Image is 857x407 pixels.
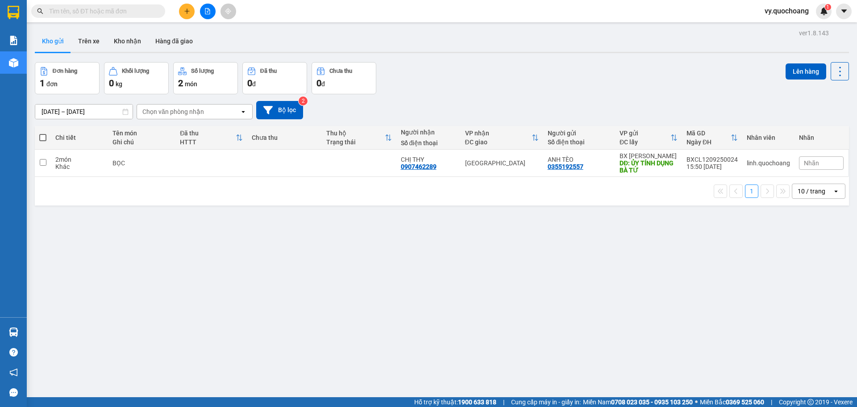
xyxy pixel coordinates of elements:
[180,130,236,137] div: Đã thu
[260,68,277,74] div: Đã thu
[620,130,670,137] div: VP gửi
[9,58,18,67] img: warehouse-icon
[503,397,504,407] span: |
[799,28,829,38] div: ver 1.8.143
[807,399,814,405] span: copyright
[329,68,352,74] div: Chưa thu
[55,163,104,170] div: Khác
[548,138,611,146] div: Số điện thoại
[825,4,831,10] sup: 1
[804,159,819,167] span: Nhãn
[299,97,308,105] sup: 2
[745,185,758,198] button: 1
[757,5,816,17] span: vy.quochoang
[511,397,581,407] span: Cung cấp máy in - giấy in:
[316,78,321,88] span: 0
[175,126,247,150] th: Toggle SortBy
[71,30,107,52] button: Trên xe
[548,156,611,163] div: ANH TÈO
[173,62,238,94] button: Số lượng2món
[798,187,825,196] div: 10 / trang
[37,8,43,14] span: search
[46,80,58,88] span: đơn
[615,126,682,150] th: Toggle SortBy
[104,62,169,94] button: Khối lượng0kg
[620,152,678,159] div: BX [PERSON_NAME]
[401,139,456,147] div: Số điện thoại
[122,68,149,74] div: Khối lượng
[726,399,764,406] strong: 0369 525 060
[820,7,828,15] img: icon-new-feature
[180,138,236,146] div: HTTT
[9,327,18,337] img: warehouse-icon
[112,159,171,167] div: BỌC
[401,156,456,163] div: CHỊ THY
[116,80,122,88] span: kg
[414,397,496,407] span: Hỗ trợ kỹ thuật:
[220,4,236,19] button: aim
[184,8,190,14] span: plus
[256,101,303,119] button: Bộ lọc
[799,134,844,141] div: Nhãn
[465,130,532,137] div: VP nhận
[611,399,693,406] strong: 0708 023 035 - 0935 103 250
[682,126,742,150] th: Toggle SortBy
[786,63,826,80] button: Lên hàng
[465,138,532,146] div: ĐC giao
[225,8,231,14] span: aim
[107,30,148,52] button: Kho nhận
[832,188,840,195] svg: open
[242,62,307,94] button: Đã thu0đ
[695,400,698,404] span: ⚪️
[9,368,18,377] span: notification
[35,30,71,52] button: Kho gửi
[686,163,738,170] div: 15:50 [DATE]
[53,68,77,74] div: Đơn hàng
[326,138,385,146] div: Trạng thái
[747,134,790,141] div: Nhân viên
[401,163,437,170] div: 0907462289
[401,129,456,136] div: Người nhận
[326,130,385,137] div: Thu hộ
[9,388,18,397] span: message
[179,4,195,19] button: plus
[583,397,693,407] span: Miền Nam
[112,138,171,146] div: Ghi chú
[686,130,731,137] div: Mã GD
[747,159,790,167] div: linh.quochoang
[35,62,100,94] button: Đơn hàng1đơn
[49,6,154,16] input: Tìm tên, số ĐT hoặc mã đơn
[40,78,45,88] span: 1
[55,134,104,141] div: Chi tiết
[148,30,200,52] button: Hàng đã giao
[840,7,848,15] span: caret-down
[771,397,772,407] span: |
[322,126,396,150] th: Toggle SortBy
[200,4,216,19] button: file-add
[252,80,256,88] span: đ
[178,78,183,88] span: 2
[35,105,133,119] input: Select a date range.
[458,399,496,406] strong: 1900 633 818
[142,107,204,116] div: Chọn văn phòng nhận
[461,126,543,150] th: Toggle SortBy
[321,80,325,88] span: đ
[686,156,738,163] div: BXCL1209250024
[55,156,104,163] div: 2 món
[465,159,539,167] div: [GEOGRAPHIC_DATA]
[191,68,214,74] div: Số lượng
[109,78,114,88] span: 0
[240,108,247,115] svg: open
[826,4,829,10] span: 1
[620,138,670,146] div: ĐC lấy
[836,4,852,19] button: caret-down
[112,130,171,137] div: Tên món
[548,130,611,137] div: Người gửi
[185,80,197,88] span: món
[9,36,18,45] img: solution-icon
[8,6,19,19] img: logo-vxr
[247,78,252,88] span: 0
[686,138,731,146] div: Ngày ĐH
[204,8,211,14] span: file-add
[700,397,764,407] span: Miền Bắc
